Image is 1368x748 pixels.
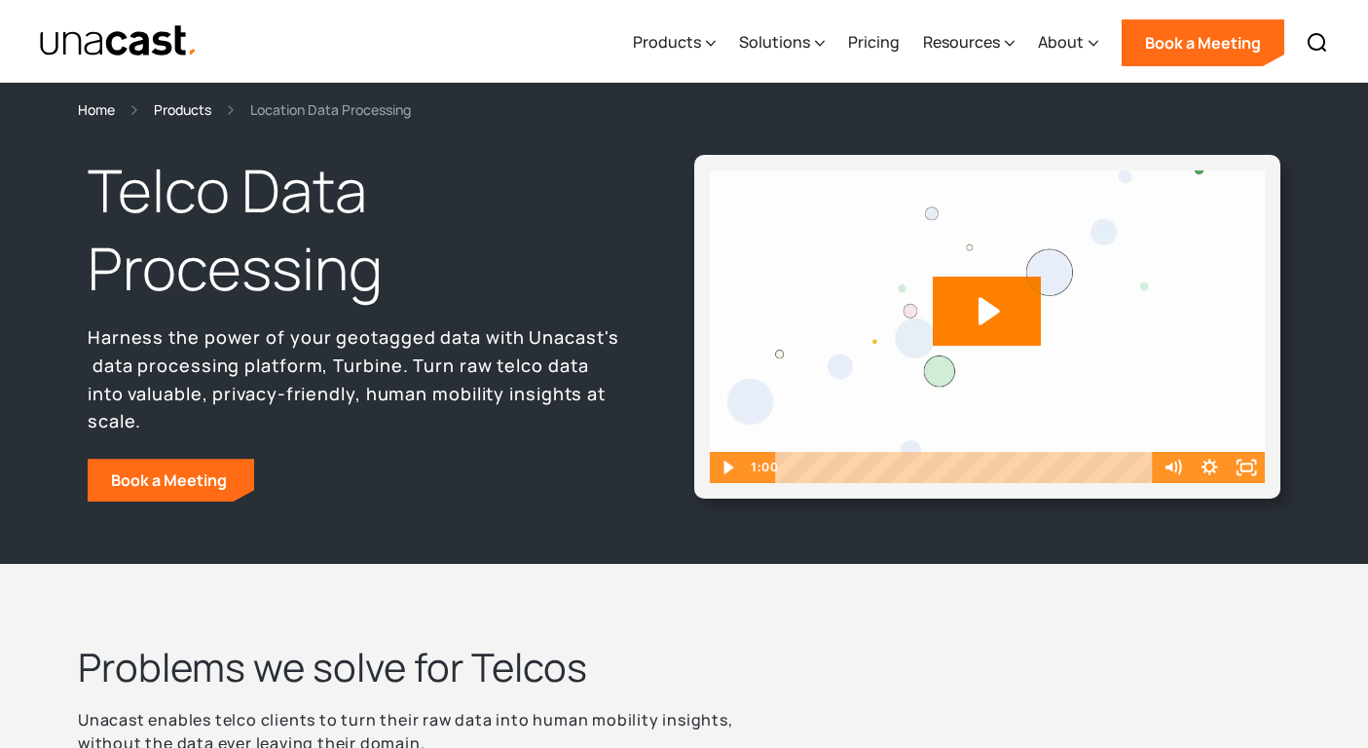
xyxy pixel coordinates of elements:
img: Video Thumbnail [710,170,1266,483]
a: Book a Meeting [88,459,254,502]
a: Book a Meeting [1122,19,1284,66]
h1: Telco Data Processing [88,152,622,308]
div: Resources [923,3,1015,83]
div: Location Data Processing [250,98,411,121]
img: Unacast text logo [39,24,198,58]
button: Mute [1154,452,1191,483]
div: Solutions [739,3,825,83]
div: About [1038,30,1084,54]
button: Fullscreen [1228,452,1265,483]
a: Home [78,98,115,121]
img: Search icon [1306,31,1329,55]
div: Products [633,3,716,83]
button: Show settings menu [1191,452,1228,483]
div: Products [633,30,701,54]
a: Pricing [848,3,900,83]
div: Solutions [739,30,810,54]
div: About [1038,3,1098,83]
button: Play Video [710,452,747,483]
p: Harness the power of your geotagged data with Unacast's data processing platform, Turbine. Turn r... [88,323,622,435]
div: Resources [923,30,1000,54]
div: Playbar [789,452,1144,483]
a: home [39,24,198,58]
a: Products [154,98,211,121]
button: Play Video: Unacast_Scale_Final [933,277,1041,346]
h2: Problems we solve for Telcos [78,642,1290,692]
